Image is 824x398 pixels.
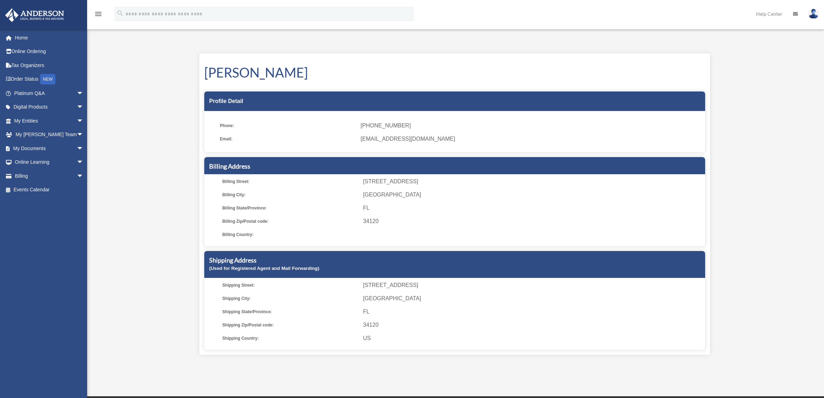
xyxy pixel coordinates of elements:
span: Shipping Street: [222,280,358,290]
a: Tax Organizers [5,58,94,72]
span: Phone: [220,121,356,131]
img: Anderson Advisors Platinum Portal [3,8,66,22]
span: arrow_drop_down [77,86,91,101]
i: search [116,9,124,17]
a: My Documentsarrow_drop_down [5,141,94,155]
h1: [PERSON_NAME] [204,63,705,82]
a: Online Ordering [5,45,94,59]
span: Billing Zip/Postal code: [222,216,358,226]
span: Billing Street: [222,177,358,186]
span: [PHONE_NUMBER] [361,121,700,131]
a: Home [5,31,94,45]
span: arrow_drop_down [77,155,91,170]
span: Shipping City: [222,294,358,303]
a: My Entitiesarrow_drop_down [5,114,94,128]
span: [STREET_ADDRESS] [363,177,703,186]
i: menu [94,10,102,18]
a: Digital Productsarrow_drop_down [5,100,94,114]
span: [GEOGRAPHIC_DATA] [363,190,703,200]
img: User Pic [808,9,819,19]
span: arrow_drop_down [77,169,91,183]
div: NEW [40,74,55,84]
a: Order StatusNEW [5,72,94,87]
span: arrow_drop_down [77,114,91,128]
a: Events Calendar [5,183,94,197]
span: Shipping Country: [222,333,358,343]
small: (Used for Registered Agent and Mail Forwarding) [209,266,319,271]
h5: Billing Address [209,162,700,171]
span: Billing Country: [222,230,358,239]
span: Billing State/Province: [222,203,358,213]
span: [EMAIL_ADDRESS][DOMAIN_NAME] [361,134,700,144]
span: arrow_drop_down [77,141,91,156]
span: FL [363,307,703,317]
a: Online Learningarrow_drop_down [5,155,94,169]
span: Shipping Zip/Postal code: [222,320,358,330]
span: 34120 [363,320,703,330]
span: Email: [220,134,356,144]
span: arrow_drop_down [77,100,91,115]
span: [GEOGRAPHIC_DATA] [363,294,703,303]
a: My [PERSON_NAME] Teamarrow_drop_down [5,128,94,142]
span: US [363,333,703,343]
a: Billingarrow_drop_down [5,169,94,183]
span: [STREET_ADDRESS] [363,280,703,290]
span: Shipping State/Province: [222,307,358,317]
div: Profile Detail [204,91,705,111]
span: 34120 [363,216,703,226]
span: FL [363,203,703,213]
a: menu [94,12,102,18]
a: Platinum Q&Aarrow_drop_down [5,86,94,100]
h5: Shipping Address [209,256,700,265]
span: Billing City: [222,190,358,200]
span: arrow_drop_down [77,128,91,142]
